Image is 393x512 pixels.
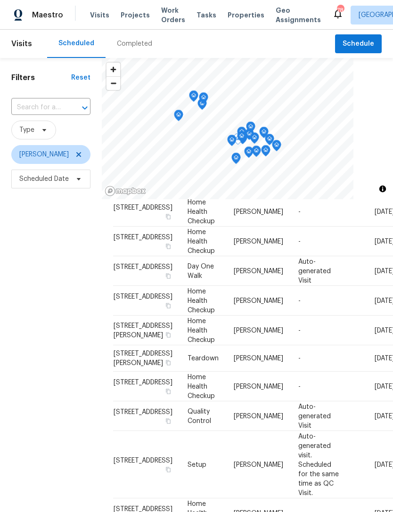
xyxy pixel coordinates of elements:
button: Copy Address [164,416,172,425]
div: Map marker [227,135,237,149]
span: Visits [90,10,109,20]
div: Map marker [174,110,183,124]
div: Completed [117,39,152,49]
span: Scheduled Date [19,174,69,184]
button: Schedule [335,34,382,54]
div: Map marker [252,146,261,160]
span: [STREET_ADDRESS][PERSON_NAME] [114,322,172,338]
button: Copy Address [164,271,172,280]
button: Copy Address [164,330,172,339]
span: Zoom out [106,77,120,90]
span: [STREET_ADDRESS] [114,263,172,270]
span: Tasks [196,12,216,18]
div: Map marker [237,131,246,146]
a: Mapbox homepage [105,186,146,196]
span: Auto-generated Visit [298,258,331,284]
div: Scheduled [58,39,94,48]
div: Map marker [265,134,274,148]
h1: Filters [11,73,71,82]
span: Properties [228,10,264,20]
button: Copy Address [164,212,172,220]
div: Map marker [259,127,269,141]
span: Geo Assignments [276,6,321,24]
span: [PERSON_NAME] [234,327,283,333]
div: Map marker [199,92,208,107]
button: Zoom out [106,76,120,90]
span: [STREET_ADDRESS] [114,234,172,240]
span: Teardown [188,355,219,362]
span: - [298,383,301,390]
span: - [298,208,301,215]
button: Open [78,101,91,114]
span: - [298,297,301,304]
span: Home Health Checkup [188,199,215,224]
span: Type [19,125,34,135]
input: Search for an address... [11,100,64,115]
button: Copy Address [164,301,172,309]
div: Map marker [233,133,243,148]
span: [STREET_ADDRESS] [114,457,172,463]
span: Auto-generated visit. Scheduled for the same time as QC Visit. [298,433,339,496]
span: [PERSON_NAME] [234,238,283,244]
div: Map marker [250,132,259,147]
span: [STREET_ADDRESS] [114,408,172,415]
span: Quality Control [188,408,211,424]
div: Map marker [244,146,254,161]
button: Copy Address [164,387,172,395]
button: Toggle attribution [377,183,388,195]
span: - [298,355,301,362]
span: [PERSON_NAME] [234,355,283,362]
div: Map marker [231,153,241,167]
span: Home Health Checkup [188,288,215,313]
span: Setup [188,461,206,468]
span: Projects [121,10,150,20]
span: Maestro [32,10,63,20]
div: Map marker [197,98,207,113]
canvas: Map [102,58,353,199]
button: Copy Address [164,465,172,473]
span: [PERSON_NAME] [234,413,283,419]
span: [PERSON_NAME] [234,461,283,468]
span: [STREET_ADDRESS] [114,293,172,300]
span: [STREET_ADDRESS] [114,379,172,385]
span: - [298,327,301,333]
button: Zoom in [106,63,120,76]
span: [STREET_ADDRESS] [114,505,172,512]
span: - [298,238,301,244]
span: [PERSON_NAME] [234,297,283,304]
div: Reset [71,73,90,82]
button: Copy Address [164,242,172,250]
div: 78 [337,6,344,15]
span: Home Health Checkup [188,317,215,343]
span: Work Orders [161,6,185,24]
span: [STREET_ADDRESS][PERSON_NAME] [114,350,172,366]
span: [STREET_ADDRESS] [114,204,172,211]
span: Schedule [343,38,374,50]
button: Copy Address [164,358,172,367]
span: [PERSON_NAME] [234,208,283,215]
span: [PERSON_NAME] [234,383,283,390]
div: Map marker [237,127,246,141]
div: Map marker [261,145,270,160]
span: Toggle attribution [380,184,385,194]
span: Auto-generated Visit [298,403,331,429]
span: [PERSON_NAME] [19,150,69,159]
div: Map marker [246,122,255,136]
div: Map marker [272,140,281,154]
div: Map marker [189,90,198,105]
span: Home Health Checkup [188,374,215,399]
span: Home Health Checkup [188,228,215,254]
span: Visits [11,33,32,54]
span: [PERSON_NAME] [234,268,283,274]
span: Day One Walk [188,263,214,279]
